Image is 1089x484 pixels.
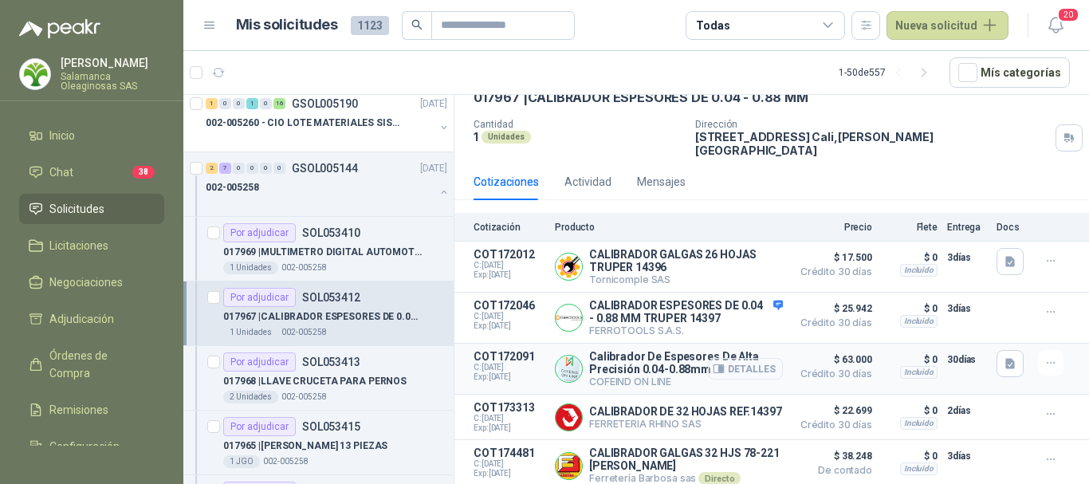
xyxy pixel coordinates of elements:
div: Incluido [900,315,938,328]
a: Solicitudes [19,194,164,224]
p: Precio [792,222,872,233]
p: SOL053410 [302,227,360,238]
div: 1 JGO [223,455,260,468]
p: [PERSON_NAME] [61,57,164,69]
p: 3 días [947,248,987,267]
p: Salamanca Oleaginosas SAS [61,72,164,91]
div: 7 [219,163,231,174]
div: 2 [206,163,218,174]
a: Por adjudicarSOL053412017967 |CALIBRADOR ESPESORES DE 0.04 - 0.88 MM1 Unidades002-005258 [183,281,454,346]
span: $ 38.248 [792,447,872,466]
div: 0 [260,163,272,174]
a: Inicio [19,120,164,151]
div: Incluido [900,366,938,379]
p: COT173313 [474,401,545,414]
div: 0 [219,98,231,109]
a: Remisiones [19,395,164,425]
p: 002-005258 [281,262,327,274]
p: Calibrador De Espesores De Alta Precisión 0.04-0.88mm [589,350,783,376]
p: [DATE] [420,96,447,112]
span: Exp: [DATE] [474,270,545,280]
p: COFEIND ON LINE [589,376,783,388]
p: $ 0 [882,299,938,318]
p: $ 0 [882,248,938,267]
div: Por adjudicar [223,288,296,307]
img: Company Logo [556,404,582,431]
span: Chat [49,163,73,181]
img: Company Logo [556,356,582,382]
p: Dirección [695,119,1049,130]
div: Unidades [482,131,531,144]
a: 1 0 0 1 0 16 GSOL005190[DATE] 002-005260 - CIO LOTE MATERIALES SISTEMA HIDRAULIC [206,94,450,145]
div: 0 [233,98,245,109]
span: Exp: [DATE] [474,469,545,478]
p: 3 días [947,299,987,318]
p: GSOL005144 [292,163,358,174]
span: Crédito 30 días [792,318,872,328]
p: 017965 | [PERSON_NAME] 13 PIEZAS [223,439,387,454]
div: 2 Unidades [223,391,278,403]
span: search [411,19,423,30]
p: 002-005258 [206,180,259,195]
p: Entrega [947,222,987,233]
span: De contado [792,466,872,475]
span: 38 [132,166,155,179]
p: Docs [997,222,1028,233]
p: 2 días [947,401,987,420]
p: Cotización [474,222,545,233]
span: Licitaciones [49,237,108,254]
span: Negociaciones [49,273,123,291]
p: CALIBRADOR DE 32 HOJAS REF.14397 [589,405,782,418]
span: Exp: [DATE] [474,423,545,433]
p: $ 0 [882,447,938,466]
p: Tornicomple SAS [589,273,783,285]
a: Órdenes de Compra [19,340,164,388]
p: COT172012 [474,248,545,261]
p: CALIBRADOR GALGAS 26 HOJAS TRUPER 14396 [589,248,783,273]
div: Por adjudicar [223,352,296,372]
p: SOL053413 [302,356,360,368]
span: 1123 [351,16,389,35]
a: Chat38 [19,157,164,187]
div: 1 Unidades [223,262,278,274]
span: C: [DATE] [474,261,545,270]
p: FERROTOOLS S.A.S. [589,325,783,336]
span: Inicio [49,127,75,144]
div: Actividad [564,173,611,191]
a: Por adjudicarSOL053413017968 |LLAVE CRUCETA PARA PERNOS2 Unidades002-005258 [183,346,454,411]
span: Remisiones [49,401,108,419]
p: 017967 | CALIBRADOR ESPESORES DE 0.04 - 0.88 MM [474,89,808,106]
span: Exp: [DATE] [474,372,545,382]
p: 017969 | MULTIMETRO DIGITAL AUTOMOTRIZ [223,245,422,260]
span: C: [DATE] [474,312,545,321]
img: Company Logo [556,305,582,331]
div: Incluido [900,264,938,277]
span: Órdenes de Compra [49,347,149,382]
p: Cantidad [474,119,682,130]
p: SOL053415 [302,421,360,432]
img: Company Logo [556,254,582,280]
img: Company Logo [20,59,50,89]
p: Flete [882,222,938,233]
span: C: [DATE] [474,459,545,469]
div: Incluido [900,462,938,475]
span: C: [DATE] [474,363,545,372]
button: Detalles [708,358,783,380]
div: 1 Unidades [223,326,278,339]
p: 017967 | CALIBRADOR ESPESORES DE 0.04 - 0.88 MM [223,309,422,325]
p: [DATE] [420,161,447,176]
p: COT174481 [474,447,545,459]
div: Cotizaciones [474,173,539,191]
span: 20 [1057,7,1079,22]
span: $ 25.942 [792,299,872,318]
p: FERRETERIA RHINO SAS [589,418,782,430]
div: 0 [246,163,258,174]
p: 3 días [947,447,987,466]
p: 30 días [947,350,987,369]
div: 0 [233,163,245,174]
span: Crédito 30 días [792,420,872,430]
p: 002-005258 [281,326,327,339]
p: $ 0 [882,350,938,369]
p: Producto [555,222,783,233]
a: Por adjudicarSOL053410017969 |MULTIMETRO DIGITAL AUTOMOTRIZ1 Unidades002-005258 [183,217,454,281]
